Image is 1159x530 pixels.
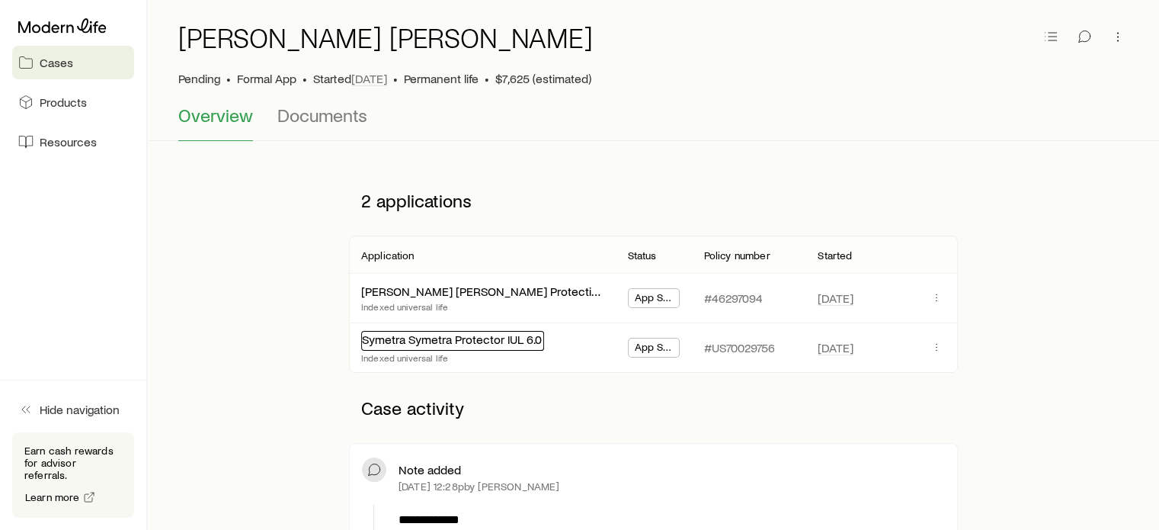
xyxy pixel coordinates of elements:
span: Permanent life [404,71,479,86]
span: • [226,71,231,86]
span: Resources [40,134,97,149]
p: Started [818,249,852,262]
button: Hide navigation [12,393,134,426]
span: [DATE] [818,340,853,355]
p: Indexed universal life [361,352,544,364]
p: Status [628,249,657,262]
a: Cases [12,46,134,79]
span: Formal App [237,71,296,86]
p: Note added [399,462,461,477]
span: Learn more [25,492,80,503]
a: Resources [12,125,134,159]
span: Hide navigation [40,402,120,417]
div: Earn cash rewards for advisor referrals.Learn more [12,432,134,518]
span: • [303,71,307,86]
p: 2 applications [349,178,958,223]
h1: [PERSON_NAME] [PERSON_NAME] [178,22,593,53]
a: Symetra Symetra Protector IUL 6.0 [362,332,542,346]
div: Symetra Symetra Protector IUL 6.0 [361,331,544,351]
p: Policy number [703,249,770,262]
span: Products [40,95,87,110]
p: Pending [178,71,220,86]
span: App Submitted [635,291,674,307]
span: Cases [40,55,73,70]
p: #46297094 [703,291,762,306]
a: Products [12,85,134,119]
span: Overview [178,104,253,126]
span: • [485,71,489,86]
p: Indexed universal life [361,300,604,313]
span: Documents [277,104,367,126]
span: [DATE] [351,71,387,86]
div: Case details tabs [178,104,1129,141]
p: #US70029756 [703,340,774,355]
p: Started [313,71,387,86]
p: Application [361,249,415,262]
span: [DATE] [818,291,853,306]
span: $7,625 (estimated) [495,71,591,86]
span: App Submitted [635,341,674,357]
div: [PERSON_NAME] [PERSON_NAME] Protection IUL 24 [361,284,604,300]
p: Earn cash rewards for advisor referrals. [24,445,122,481]
span: • [393,71,398,86]
p: Case activity [349,385,958,431]
p: [DATE] 12:28p by [PERSON_NAME] [399,480,560,493]
a: [PERSON_NAME] [PERSON_NAME] Protection IUL 24 [361,284,640,298]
